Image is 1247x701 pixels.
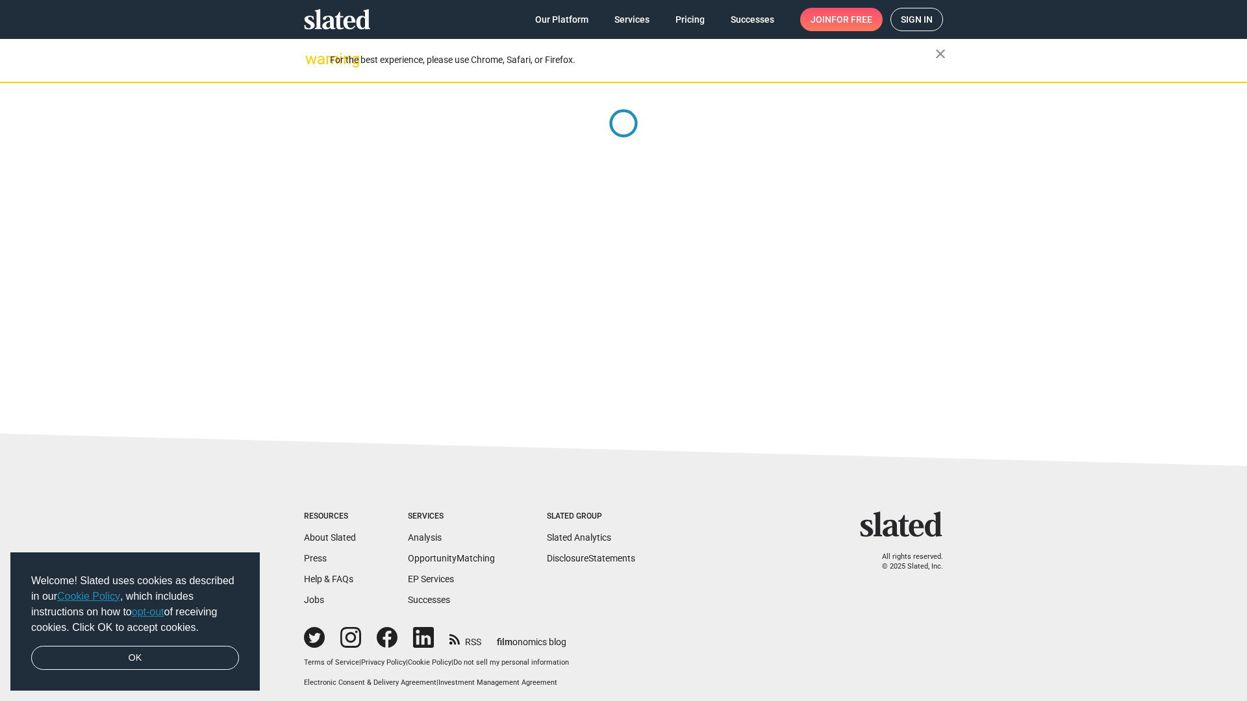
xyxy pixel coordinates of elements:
[10,552,260,691] div: cookieconsent
[408,553,495,563] a: OpportunityMatching
[330,51,935,69] div: For the best experience, please use Chrome, Safari, or Firefox.
[449,628,481,648] a: RSS
[361,658,406,667] a: Privacy Policy
[831,8,872,31] span: for free
[800,8,883,31] a: Joinfor free
[408,532,442,543] a: Analysis
[675,8,705,31] span: Pricing
[933,46,948,62] mat-icon: close
[31,646,239,670] a: dismiss cookie message
[304,658,359,667] a: Terms of Service
[408,658,451,667] a: Cookie Policy
[547,511,635,522] div: Slated Group
[665,8,715,31] a: Pricing
[731,8,774,31] span: Successes
[890,8,943,31] a: Sign in
[132,606,164,617] a: opt-out
[406,658,408,667] span: |
[525,8,599,31] a: Our Platform
[438,678,557,687] a: Investment Management Agreement
[901,8,933,31] span: Sign in
[436,678,438,687] span: |
[304,511,356,522] div: Resources
[304,532,356,543] a: About Slated
[408,511,495,522] div: Services
[408,595,450,605] a: Successes
[304,574,353,584] a: Help & FAQs
[304,553,327,563] a: Press
[497,637,512,647] span: film
[408,574,454,584] a: EP Services
[535,8,588,31] span: Our Platform
[604,8,660,31] a: Services
[57,591,120,602] a: Cookie Policy
[547,532,611,543] a: Slated Analytics
[359,658,361,667] span: |
[304,595,324,605] a: Jobs
[811,8,872,31] span: Join
[547,553,635,563] a: DisclosureStatements
[451,658,453,667] span: |
[304,678,436,687] a: Electronic Consent & Delivery Agreement
[31,573,239,635] span: Welcome! Slated uses cookies as described in our , which includes instructions on how to of recei...
[868,552,943,571] p: All rights reserved. © 2025 Slated, Inc.
[614,8,649,31] span: Services
[720,8,785,31] a: Successes
[453,658,569,668] button: Do not sell my personal information
[305,51,321,67] mat-icon: warning
[497,626,566,648] a: filmonomics blog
